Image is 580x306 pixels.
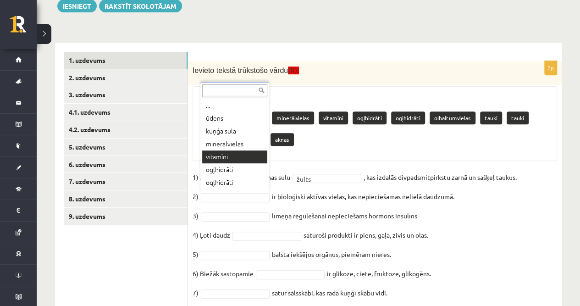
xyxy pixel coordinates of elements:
div: ... [202,99,267,112]
div: kuņģa sula [202,125,267,138]
div: minerālvielas [202,138,267,150]
div: vitamīni [202,150,267,163]
div: ogļhidrāti [202,176,267,189]
div: ūdens [202,112,267,125]
div: olbaltumvielas [202,189,267,202]
div: ogļhidrāti [202,163,267,176]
